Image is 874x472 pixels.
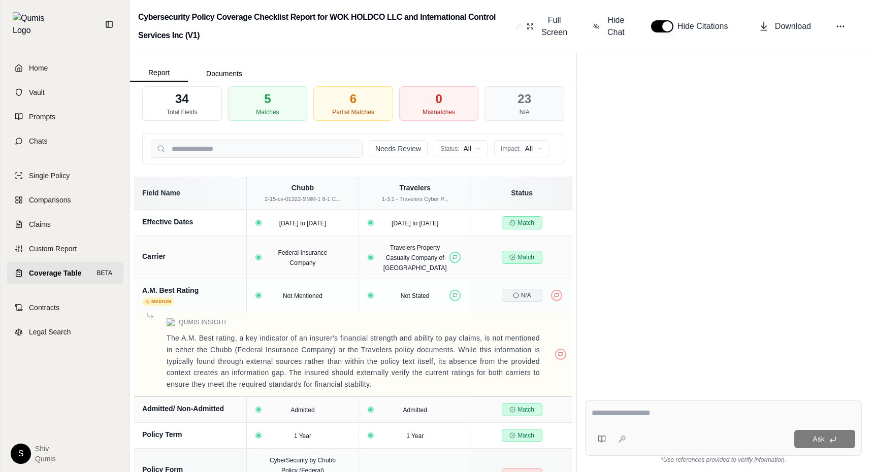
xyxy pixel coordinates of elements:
[142,429,238,440] div: Policy Term
[134,177,246,210] th: Field Name
[401,292,430,299] span: Not Stated
[29,87,45,97] span: Vault
[11,444,31,464] div: S
[188,65,261,82] button: Documents
[605,14,627,39] span: Hide Chat
[502,289,542,302] span: N/A
[501,145,521,153] span: Impact:
[138,8,511,45] h2: Cybersecurity Policy Coverage Checklist Report for WOK HOLDCO LLC and International Control Servi...
[502,429,542,442] span: Match
[677,20,734,32] span: Hide Citations
[502,403,542,416] span: Match
[383,244,447,272] span: Travelers Property Casualty Company of [GEOGRAPHIC_DATA]
[464,144,472,154] span: All
[755,16,815,37] button: Download
[440,145,459,153] span: Status:
[142,403,238,414] div: Admitted/ Non-Admitted
[167,108,198,116] div: Total Fields
[589,10,631,43] button: Hide Chat
[332,108,374,116] div: Partial Matches
[35,454,55,464] span: Qumis
[29,302,59,313] span: Contracts
[794,430,855,448] button: Ask
[142,297,174,307] span: Medium
[13,12,51,37] img: Qumis Logo
[520,108,530,116] div: N/A
[283,292,322,299] span: Not Mentioned
[264,91,271,107] div: 5
[29,219,51,229] span: Claims
[167,332,540,390] p: The A.M. Best rating, a key indicator of an insurer's financial strength and ability to pay claim...
[253,183,352,193] div: Chubb
[7,238,123,260] a: Custom Report
[7,81,123,104] a: Vault
[449,290,461,301] button: Positive feedback provided
[435,91,442,107] div: 0
[29,171,70,181] span: Single Policy
[471,177,572,210] th: Status
[179,318,227,326] span: Qumis Insight
[423,108,455,116] div: Mismatches
[142,251,238,261] div: Carrier
[434,140,488,157] button: Status:All
[350,91,357,107] div: 6
[517,91,531,107] div: 23
[7,106,123,128] a: Prompts
[294,432,311,440] span: 1 Year
[130,64,188,82] button: Report
[29,244,77,254] span: Custom Report
[392,220,438,227] span: [DATE] to [DATE]
[7,57,123,79] a: Home
[278,249,328,266] span: Federal Insurance Company
[35,444,55,454] span: Shiv
[29,136,48,146] span: Chats
[256,108,279,116] div: Matches
[551,290,562,301] button: Negative feedback provided
[142,285,238,295] div: A.M. Best Rating
[406,432,424,440] span: 1 Year
[167,318,175,326] img: Qumis Logo
[775,20,811,32] span: Download
[7,321,123,343] a: Legal Search
[7,262,123,284] a: Coverage TableBETA
[369,140,428,157] button: Needs Review
[142,217,238,227] div: Effective Dates
[29,112,55,122] span: Prompts
[101,16,117,32] button: Collapse sidebar
[555,349,566,360] button: Negative feedback provided
[279,220,326,227] span: [DATE] to [DATE]
[29,195,71,205] span: Comparisons
[365,195,465,204] div: 1-3.1 - Travelers Cyber P...
[29,268,81,278] span: Coverage Table
[365,183,465,193] div: Travelers
[253,195,352,204] div: 2-15-cv-01322-SMM-1 8-1 C...
[403,407,427,414] span: Admitted
[585,456,862,464] div: *Use references provided to verify information.
[7,164,123,187] a: Single Policy
[523,10,573,43] button: Full Screen
[290,407,314,414] span: Admitted
[94,268,115,278] span: BETA
[29,63,48,73] span: Home
[7,296,123,319] a: Contracts
[502,216,542,229] span: Match
[29,327,71,337] span: Legal Search
[449,252,461,263] button: Positive feedback provided
[7,189,123,211] a: Comparisons
[502,251,542,264] span: Match
[175,91,189,107] div: 34
[540,14,569,39] span: Full Screen
[813,435,824,443] span: Ask
[7,130,123,152] a: Chats
[525,144,533,154] span: All
[7,213,123,235] a: Claims
[494,140,549,157] button: Impact:All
